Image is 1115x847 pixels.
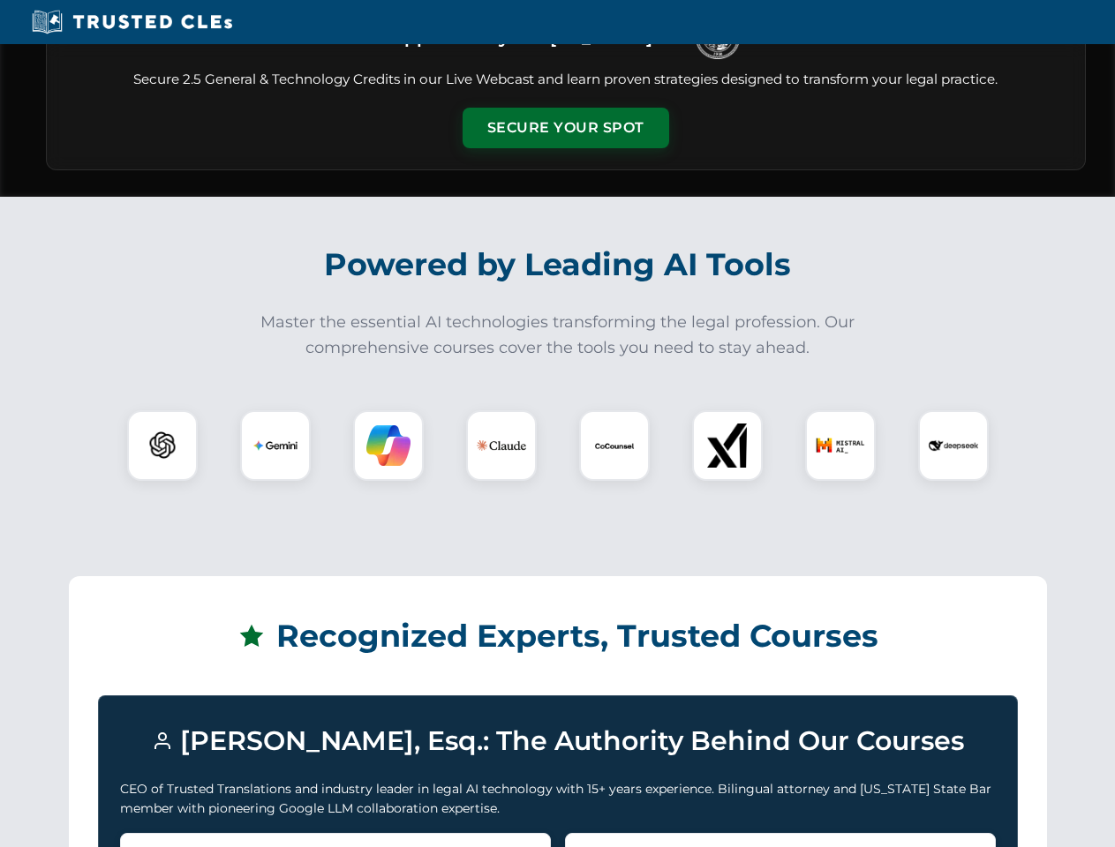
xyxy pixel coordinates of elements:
[120,717,996,765] h3: [PERSON_NAME], Esq.: The Authority Behind Our Courses
[240,410,311,481] div: Gemini
[68,70,1064,90] p: Secure 2.5 General & Technology Credits in our Live Webcast and learn proven strategies designed ...
[249,310,867,361] p: Master the essential AI technologies transforming the legal profession. Our comprehensive courses...
[127,410,198,481] div: ChatGPT
[918,410,989,481] div: DeepSeek
[69,234,1047,296] h2: Powered by Leading AI Tools
[705,423,750,468] img: xAI Logo
[353,410,424,481] div: Copilot
[366,423,411,468] img: Copilot Logo
[120,779,996,819] p: CEO of Trusted Translations and industry leader in legal AI technology with 15+ years experience....
[805,410,876,481] div: Mistral AI
[466,410,537,481] div: Claude
[477,421,526,470] img: Claude Logo
[929,421,978,470] img: DeepSeek Logo
[253,423,298,468] img: Gemini Logo
[463,108,669,148] button: Secure Your Spot
[692,410,763,481] div: xAI
[816,421,865,470] img: Mistral AI Logo
[592,423,637,468] img: CoCounsel Logo
[98,605,1018,667] h2: Recognized Experts, Trusted Courses
[26,9,237,35] img: Trusted CLEs
[579,410,650,481] div: CoCounsel
[137,420,188,471] img: ChatGPT Logo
